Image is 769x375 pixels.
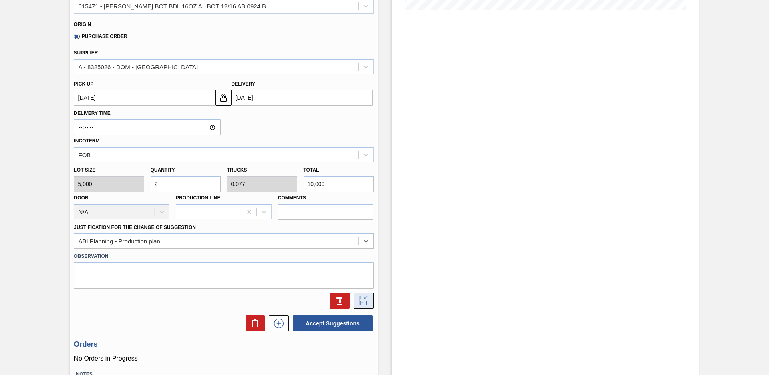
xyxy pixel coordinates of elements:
[74,81,94,87] label: Pick up
[74,108,221,119] label: Delivery Time
[79,2,266,9] div: 615471 - [PERSON_NAME] BOT BDL 16OZ AL BOT 12/16 AB 0924 B
[326,293,350,309] div: Delete Suggestion
[74,138,100,144] label: Incoterm
[74,225,196,230] label: Justification for the Change of Suggestion
[265,315,289,331] div: New suggestion
[74,90,215,106] input: mm/dd/yyyy
[232,81,256,87] label: Delivery
[289,315,374,332] div: Accept Suggestions
[74,34,127,39] label: Purchase Order
[176,195,220,201] label: Production Line
[79,63,198,70] div: A - 8325026 - DOM - [GEOGRAPHIC_DATA]
[227,167,247,173] label: Trucks
[278,192,374,204] label: Comments
[232,90,373,106] input: mm/dd/yyyy
[74,251,374,262] label: Observation
[215,90,232,106] button: locked
[293,315,373,331] button: Accept Suggestions
[74,355,374,362] p: No Orders in Progress
[74,50,98,56] label: Supplier
[350,293,374,309] div: Save Suggestion
[79,151,91,158] div: FOB
[304,167,319,173] label: Total
[79,238,160,245] div: ABI Planning - Production plan
[74,164,144,176] label: Lot size
[151,167,175,173] label: Quantity
[219,93,228,102] img: locked
[74,195,89,201] label: Door
[74,22,91,27] label: Origin
[74,340,374,349] h3: Orders
[242,315,265,331] div: Delete Suggestions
